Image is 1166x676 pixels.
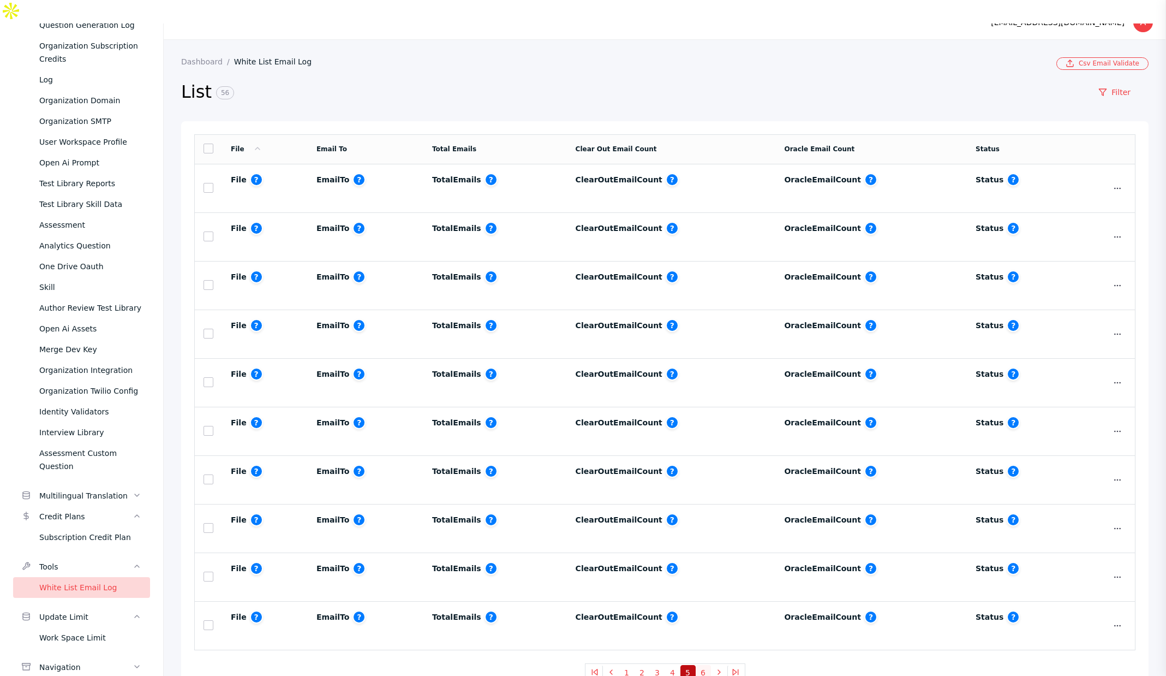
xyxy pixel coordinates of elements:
div: Skill [39,281,141,294]
span: Total number of email addresses in the uploaded file [485,319,498,332]
a: Total Emails [432,145,476,153]
label: oracleEmailCount [784,319,877,332]
span: Current status of the email whitelist process [1007,513,1020,526]
div: Organization Domain [39,94,141,107]
span: Link to the uploaded CSV file containing whitelisted emails [250,465,263,478]
label: clearOutEmailCount [576,270,679,283]
label: totalEmails [432,319,498,332]
a: Test Library Skill Data [13,194,150,215]
label: status [976,610,1020,624]
label: totalEmails [432,513,498,526]
label: emailTo [316,173,366,186]
label: emailTo [316,367,366,381]
span: Number of valid emails remaining after clearout process [864,319,877,332]
span: Recipient email address for notifications or reports [352,610,366,624]
label: clearOutEmailCount [576,367,679,381]
span: Total number of email addresses in the uploaded file [485,610,498,624]
div: Organization Subscription Credits [39,39,141,66]
span: Current status of the email whitelist process [1007,465,1020,478]
span: Total number of email addresses in the uploaded file [485,416,498,429]
label: status [976,416,1020,429]
div: One Drive Oauth [39,260,141,273]
div: Test Library Skill Data [39,198,141,211]
a: One Drive Oauth [13,256,150,277]
a: Work Space Limit [13,627,150,648]
label: emailTo [316,610,366,624]
label: file [231,562,263,575]
label: oracleEmailCount [784,367,877,381]
label: status [976,465,1020,478]
div: User Workspace Profile [39,135,141,149]
label: totalEmails [432,367,498,381]
span: Total number of email addresses in the uploaded file [485,367,498,381]
span: Total number of email addresses in the uploaded file [485,222,498,235]
span: Current status of the email whitelist process [1007,222,1020,235]
a: Clear Out Email Count [576,145,657,153]
label: clearOutEmailCount [576,610,679,624]
span: Link to the uploaded CSV file containing whitelisted emails [250,367,263,381]
label: oracleEmailCount [784,416,877,429]
a: Status [976,145,1000,153]
span: Number of valid emails remaining after clearout process [864,270,877,283]
span: Number of emails flagged or removed after validation [666,367,679,381]
label: status [976,270,1020,283]
div: Identity Validators [39,405,141,418]
span: Number of emails flagged or removed after validation [666,416,679,429]
span: 56 [216,86,234,99]
label: oracleEmailCount [784,562,877,575]
label: totalEmails [432,465,498,478]
span: Number of emails flagged or removed after validation [666,270,679,283]
div: Analytics Question [39,239,141,252]
a: Organization Subscription Credits [13,35,150,69]
span: Recipient email address for notifications or reports [352,173,366,186]
label: file [231,416,263,429]
span: Current status of the email whitelist process [1007,270,1020,283]
label: clearOutEmailCount [576,562,679,575]
label: file [231,222,263,235]
a: Open Ai Assets [13,318,150,339]
label: totalEmails [432,416,498,429]
a: Author Review Test Library [13,298,150,318]
span: Current status of the email whitelist process [1007,416,1020,429]
label: totalEmails [432,270,498,283]
span: Total number of email addresses in the uploaded file [485,513,498,526]
div: Multilingual Translation [39,489,133,502]
h2: List [181,81,1080,104]
span: Number of emails flagged or removed after validation [666,610,679,624]
a: Organization Integration [13,360,150,381]
div: Merge Dev Key [39,343,141,356]
label: oracleEmailCount [784,173,877,186]
span: Recipient email address for notifications or reports [352,562,366,575]
div: Update Limit [39,610,133,624]
label: clearOutEmailCount [576,513,679,526]
div: Assessment [39,218,141,232]
label: clearOutEmailCount [576,222,679,235]
label: file [231,173,263,186]
span: Total number of email addresses in the uploaded file [485,562,498,575]
span: Recipient email address for notifications or reports [352,367,366,381]
span: Link to the uploaded CSV file containing whitelisted emails [250,610,263,624]
label: emailTo [316,513,366,526]
span: Link to the uploaded CSV file containing whitelisted emails [250,562,263,575]
a: Organization SMTP [13,111,150,132]
span: Recipient email address for notifications or reports [352,513,366,526]
a: Filter [1080,83,1149,102]
label: emailTo [316,562,366,575]
label: oracleEmailCount [784,465,877,478]
a: Email To [316,145,347,153]
label: status [976,562,1020,575]
span: Number of valid emails remaining after clearout process [864,513,877,526]
label: status [976,173,1020,186]
a: Test Library Reports [13,173,150,194]
span: Current status of the email whitelist process [1007,562,1020,575]
div: Question Generation Log [39,19,141,32]
label: emailTo [316,465,366,478]
label: oracleEmailCount [784,513,877,526]
div: Organization Twilio Config [39,384,141,398]
label: totalEmails [432,562,498,575]
div: Interview Library [39,426,141,439]
span: Current status of the email whitelist process [1007,173,1020,186]
span: Number of emails flagged or removed after validation [666,319,679,332]
div: Organization SMTP [39,115,141,128]
span: Number of valid emails remaining after clearout process [864,222,877,235]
